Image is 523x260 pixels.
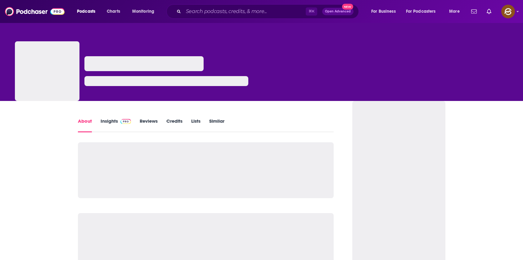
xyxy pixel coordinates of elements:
a: About [78,118,92,132]
span: Monitoring [132,7,154,16]
a: Show notifications dropdown [469,6,479,17]
button: Show profile menu [501,5,515,18]
img: Podchaser - Follow, Share and Rate Podcasts [5,6,65,17]
button: open menu [73,7,103,16]
a: InsightsPodchaser Pro [101,118,131,132]
a: Charts [103,7,124,16]
button: open menu [367,7,404,16]
span: New [342,4,353,10]
a: Reviews [140,118,158,132]
span: ⌘ K [306,7,317,16]
span: Logged in as hey85204 [501,5,515,18]
button: Open AdvancedNew [322,8,354,15]
img: User Profile [501,5,515,18]
span: Open Advanced [325,10,351,13]
div: Search podcasts, credits, & more... [172,4,365,19]
span: Podcasts [77,7,95,16]
span: For Business [371,7,396,16]
a: Show notifications dropdown [484,6,494,17]
button: open menu [445,7,467,16]
span: Charts [107,7,120,16]
span: More [449,7,460,16]
a: Similar [209,118,224,132]
a: Lists [191,118,201,132]
input: Search podcasts, credits, & more... [183,7,306,16]
span: For Podcasters [406,7,436,16]
img: Podchaser Pro [120,119,131,124]
button: open menu [402,7,445,16]
a: Credits [166,118,183,132]
button: open menu [128,7,162,16]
